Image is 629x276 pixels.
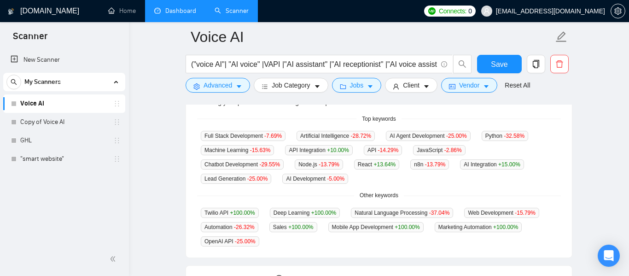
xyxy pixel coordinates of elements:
span: Save [491,59,507,70]
a: Copy of Voice AI [20,113,108,131]
button: search [453,55,472,73]
img: upwork-logo.png [428,7,436,15]
a: searchScanner [215,7,249,15]
span: -13.79 % [319,161,339,168]
span: Other keywords [354,191,404,200]
span: -25.00 % [247,176,268,182]
span: -25.00 % [235,238,256,245]
span: -37.04 % [429,210,450,216]
span: Web Development [464,208,539,218]
span: Connects: [439,6,466,16]
span: caret-down [367,83,373,90]
span: idcard [449,83,455,90]
span: search [454,60,471,68]
button: copy [527,55,545,73]
span: info-circle [441,61,447,67]
span: -32.58 % [504,133,524,139]
input: Search Freelance Jobs... [191,59,437,70]
a: dashboardDashboard [154,7,196,15]
span: setting [611,7,625,15]
input: Scanner name... [191,25,553,48]
button: idcardVendorcaret-down [441,78,497,93]
span: user [483,8,490,14]
span: AI Development [282,174,348,184]
a: Voice AI [20,94,108,113]
button: Save [477,55,522,73]
button: search [6,75,21,89]
span: -15.63 % [250,147,271,153]
span: Top keywords [356,115,401,123]
span: Job Category [272,80,310,90]
span: Vendor [459,80,479,90]
div: Open Intercom Messenger [598,245,620,267]
span: AI Agent Development [386,131,470,141]
span: user [393,83,399,90]
li: My Scanners [3,73,125,168]
span: Marketing Automation [435,222,522,232]
span: +10.00 % [327,147,349,153]
span: API Integration [285,145,352,155]
a: New Scanner [11,51,118,69]
span: -25.00 % [446,133,467,139]
span: -26.32 % [234,224,255,230]
span: AI Integration [460,159,524,170]
a: GHL [20,131,108,150]
span: +15.00 % [498,161,520,168]
span: delete [551,60,568,68]
span: Machine Learning [201,145,274,155]
span: -5.00 % [327,176,344,182]
span: Lead Generation [201,174,271,184]
span: +100.00 % [230,210,255,216]
span: +13.64 % [374,161,396,168]
span: Chatbot Development [201,159,284,170]
span: OpenAI API [201,236,259,247]
span: caret-down [483,83,489,90]
span: edit [555,31,567,43]
span: holder [113,137,121,144]
span: Sales [269,222,317,232]
span: Deep Learning [270,208,340,218]
span: -15.79 % [515,210,536,216]
span: caret-down [423,83,430,90]
button: setting [611,4,625,18]
span: setting [193,83,200,90]
button: settingAdvancedcaret-down [186,78,250,93]
span: +100.00 % [311,210,336,216]
span: Automation [201,222,258,232]
span: n8n [410,159,449,170]
a: Reset All [505,80,530,90]
span: Advanced [204,80,232,90]
span: JavaScript [413,145,465,155]
span: +100.00 % [288,224,313,230]
button: barsJob Categorycaret-down [254,78,328,93]
span: +100.00 % [493,224,518,230]
span: -29.55 % [259,161,280,168]
span: 0 [468,6,472,16]
span: holder [113,100,121,107]
li: New Scanner [3,51,125,69]
a: "smart website" [20,150,108,168]
span: folder [340,83,346,90]
span: Natural Language Processing [351,208,453,218]
span: Scanner [6,29,55,49]
span: API [364,145,402,155]
button: userClientcaret-down [385,78,437,93]
span: -14.29 % [378,147,399,153]
span: Artificial Intelligence [297,131,375,141]
span: -28.72 % [351,133,372,139]
span: double-left [110,254,119,264]
img: logo [8,4,14,19]
span: Twilio API [201,208,259,218]
span: Jobs [350,80,364,90]
span: caret-down [314,83,320,90]
a: homeHome [108,7,136,15]
button: folderJobscaret-down [332,78,382,93]
span: search [7,79,21,85]
span: holder [113,155,121,163]
span: copy [527,60,545,68]
span: React [354,159,399,170]
span: Mobile App Development [328,222,424,232]
span: Node.js [295,159,343,170]
span: Full Stack Development [201,131,285,141]
a: setting [611,7,625,15]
